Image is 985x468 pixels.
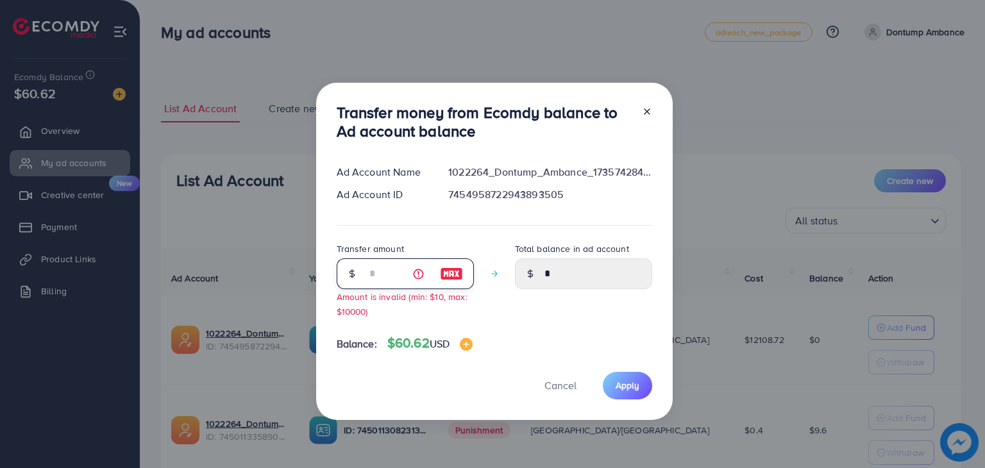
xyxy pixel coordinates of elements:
[337,290,467,317] small: Amount is invalid (min: $10, max: $10000)
[528,372,593,399] button: Cancel
[460,338,473,351] img: image
[440,266,463,281] img: image
[337,103,632,140] h3: Transfer money from Ecomdy balance to Ad account balance
[438,187,662,202] div: 7454958722943893505
[326,187,439,202] div: Ad Account ID
[387,335,473,351] h4: $60.62
[430,337,450,351] span: USD
[515,242,629,255] label: Total balance in ad account
[616,379,639,392] span: Apply
[326,165,439,180] div: Ad Account Name
[337,242,404,255] label: Transfer amount
[438,165,662,180] div: 1022264_Dontump_Ambance_1735742847027
[603,372,652,399] button: Apply
[337,337,377,351] span: Balance:
[544,378,577,392] span: Cancel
